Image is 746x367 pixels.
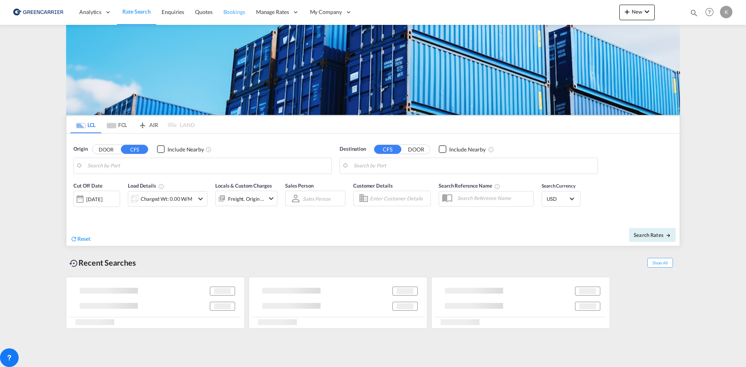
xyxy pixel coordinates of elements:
md-datepicker: Select [73,206,79,217]
span: My Company [310,8,342,16]
button: DOOR [92,145,120,154]
span: Analytics [79,8,101,16]
span: Show All [647,258,673,268]
span: USD [547,195,568,202]
button: icon-plus 400-fgNewicon-chevron-down [619,5,655,20]
md-icon: icon-airplane [138,120,147,126]
div: Include Nearby [449,146,486,153]
div: Help [703,5,720,19]
img: GreenCarrierFCL_LCL.png [66,25,680,115]
input: Search by Port [87,160,328,172]
input: Search Reference Name [453,192,533,204]
span: Search Rates [634,232,671,238]
span: Locals & Custom Charges [215,183,272,189]
md-icon: Unchecked: Ignores neighbouring ports when fetching rates.Checked : Includes neighbouring ports w... [488,146,494,153]
md-icon: icon-arrow-right [666,233,671,238]
span: Reset [77,235,91,242]
div: Charged Wt: 0.00 W/Micon-chevron-down [128,191,207,207]
div: Freight Origin Destination [228,193,265,204]
md-icon: icon-chevron-down [196,194,205,204]
md-icon: Chargeable Weight [158,183,164,190]
img: b0b18ec08afe11efb1d4932555f5f09d.png [12,3,64,21]
md-icon: Your search will be saved by the below given name [494,183,500,190]
div: icon-magnify [690,9,698,20]
span: Load Details [128,183,164,189]
span: New [622,9,652,15]
div: [DATE] [73,191,120,207]
md-icon: icon-plus 400-fg [622,7,632,16]
div: Recent Searches [66,254,139,271]
div: icon-refreshReset [70,235,91,244]
div: Freight Origin Destinationicon-chevron-down [215,191,277,206]
div: Charged Wt: 0.00 W/M [141,193,192,204]
span: Bookings [223,9,245,15]
span: Destination [340,145,366,153]
div: K [720,6,732,18]
button: CFS [121,145,148,154]
span: Enquiries [162,9,184,15]
md-icon: icon-chevron-down [642,7,652,16]
md-icon: icon-magnify [690,9,698,17]
span: Manage Rates [256,8,289,16]
md-pagination-wrapper: Use the left and right arrow keys to navigate between tabs [70,116,195,133]
md-tab-item: FCL [101,116,132,133]
md-icon: icon-backup-restore [69,259,78,268]
md-icon: icon-chevron-down [267,194,276,203]
md-icon: Unchecked: Ignores neighbouring ports when fetching rates.Checked : Includes neighbouring ports w... [206,146,212,153]
button: DOOR [403,145,430,154]
div: [DATE] [86,196,102,203]
span: Cut Off Date [73,183,103,189]
md-tab-item: AIR [132,116,164,133]
md-checkbox: Checkbox No Ink [439,145,486,153]
button: Search Ratesicon-arrow-right [629,228,676,242]
span: Sales Person [285,183,314,189]
input: Enter Customer Details [370,193,428,204]
div: Origin DOOR CFS Checkbox No InkUnchecked: Ignores neighbouring ports when fetching rates.Checked ... [66,134,680,246]
div: Include Nearby [167,146,204,153]
span: Customer Details [353,183,392,189]
md-tab-item: LCL [70,116,101,133]
span: Origin [73,145,87,153]
input: Search by Port [354,160,594,172]
md-icon: icon-refresh [70,235,77,242]
md-checkbox: Checkbox No Ink [157,145,204,153]
span: Search Currency [542,183,575,189]
span: Rate Search [122,8,151,15]
button: CFS [374,145,401,154]
span: Help [703,5,716,19]
md-select: Select Currency: $ USDUnited States Dollar [546,193,576,204]
md-select: Sales Person [302,193,331,204]
span: Quotes [195,9,212,15]
span: Search Reference Name [439,183,500,189]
